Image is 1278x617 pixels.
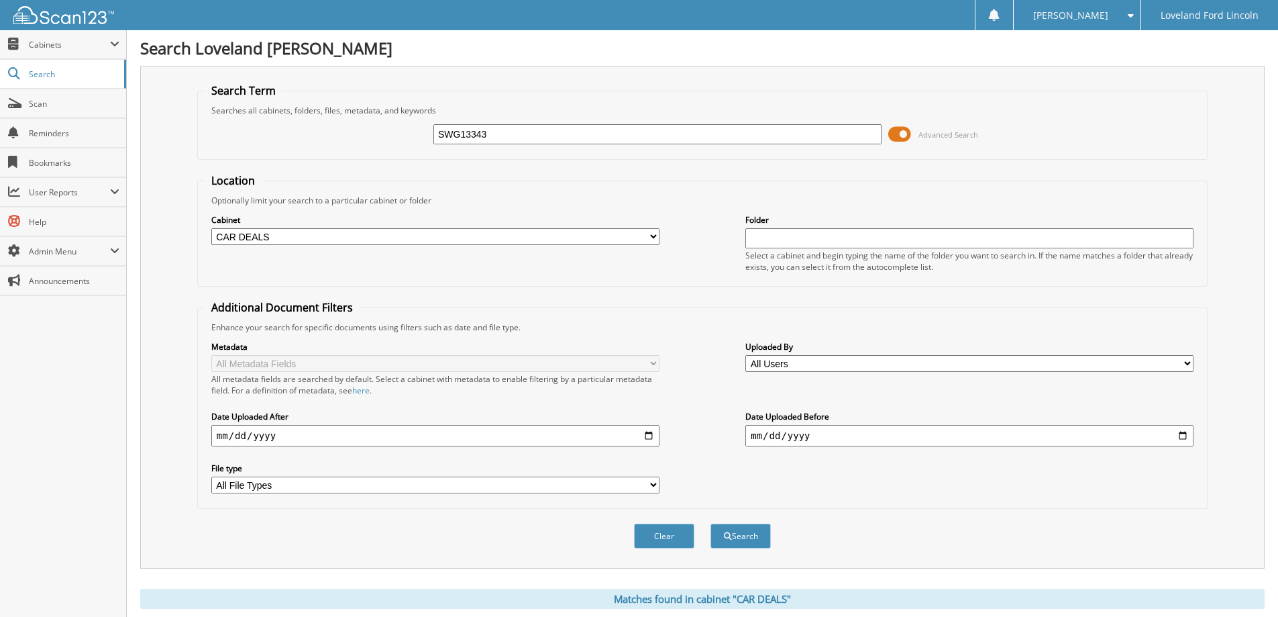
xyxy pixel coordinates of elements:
div: Select a cabinet and begin typing the name of the folder you want to search in. If the name match... [745,250,1193,273]
label: Metadata [211,341,659,352]
div: Matches found in cabinet "CAR DEALS" [140,589,1265,609]
h1: Search Loveland [PERSON_NAME] [140,37,1265,59]
label: Folder [745,214,1193,226]
span: [PERSON_NAME] [1033,11,1108,19]
button: Search [710,524,771,549]
legend: Location [205,173,262,188]
label: Date Uploaded After [211,411,659,422]
legend: Search Term [205,83,282,98]
span: Reminders [29,128,119,139]
label: Uploaded By [745,341,1193,352]
span: Announcements [29,275,119,287]
span: Loveland Ford Lincoln [1161,11,1259,19]
div: All metadata fields are searched by default. Select a cabinet with metadata to enable filtering b... [211,373,659,396]
span: Advanced Search [918,130,978,140]
span: User Reports [29,187,110,198]
input: start [211,425,659,446]
div: Optionally limit your search to a particular cabinet or folder [205,195,1200,206]
span: Search [29,68,117,80]
button: Clear [634,524,694,549]
span: Help [29,216,119,228]
span: Cabinets [29,39,110,50]
input: end [745,425,1193,446]
div: Searches all cabinets, folders, files, metadata, and keywords [205,105,1200,116]
label: Cabinet [211,214,659,226]
div: Enhance your search for specific documents using filters such as date and file type. [205,322,1200,333]
span: Scan [29,98,119,109]
span: Admin Menu [29,246,110,257]
label: File type [211,463,659,474]
label: Date Uploaded Before [745,411,1193,422]
img: scan123-logo-white.svg [13,6,114,24]
span: Bookmarks [29,157,119,169]
a: here [352,385,370,396]
legend: Additional Document Filters [205,300,360,315]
